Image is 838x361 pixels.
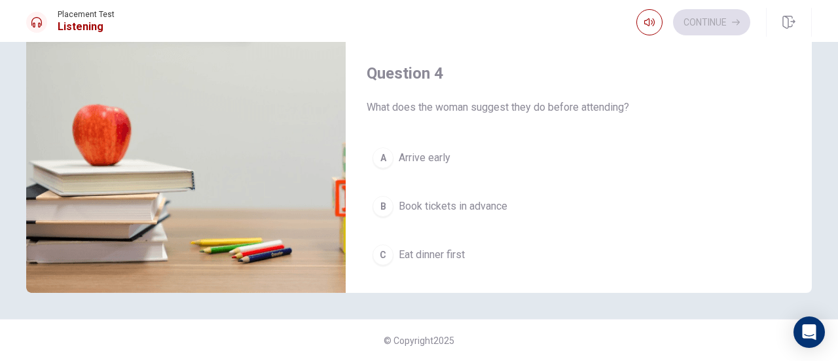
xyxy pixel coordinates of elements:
span: What does the woman suggest they do before attending? [367,100,791,115]
button: CEat dinner first [367,238,791,271]
div: B [373,196,393,217]
h1: Listening [58,19,115,35]
span: Arrive early [399,150,450,166]
span: © Copyright 2025 [384,335,454,346]
button: AArrive early [367,142,791,174]
span: Placement Test [58,10,115,19]
div: A [373,147,393,168]
button: BBook tickets in advance [367,190,791,223]
span: Eat dinner first [399,247,465,263]
div: C [373,244,393,265]
div: Open Intercom Messenger [793,316,825,348]
h4: Question 4 [367,63,791,84]
span: Book tickets in advance [399,199,507,214]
